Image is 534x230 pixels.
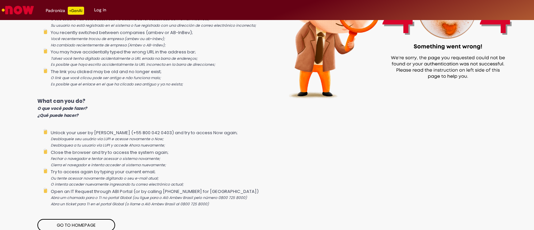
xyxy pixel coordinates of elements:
div: Padroniza [46,7,84,15]
li: The link you clicked may be old and no longer exist; [51,68,261,87]
i: Abra um chamado para o TI no portal Global (ou ligue para o Alô Ambev Brasil pelo número 0800 725... [51,195,247,200]
li: Unlock your user by [PERSON_NAME] (+55 800 042 0403) and try to access Now again; [51,129,261,149]
i: O link que você clicou pode ser antigo e não funciona mais; [51,75,161,80]
i: Ou tente acessar novamente digitando o seu e-mail atual; [51,176,159,181]
i: Es posible que haya escrito accidentalmente la URL incorrecta en la barra de direcciones; [51,62,215,67]
li: Open an IT Request through ABI Portal (or by calling [PHONE_NUMBER] for [GEOGRAPHIC_DATA]) [51,188,261,207]
i: Cierra el navegador e intenta acceder al sistema nuevamente; [51,163,166,168]
i: Desbloqueie seu usuário via LUPI e acesse novamente o Now; [51,137,164,142]
li: Close the browser and try to access the system again; [51,149,261,168]
i: O que você pode fazer? [37,105,87,111]
i: Es posible que el enlace en el que ha clicado sea antiguo y ya no exista; [51,82,183,87]
li: Try to access again by typing your current email; [51,168,261,188]
i: Desbloquea a tu usuario vía LUPI y accede Ahora nuevamente; [51,143,165,148]
p: What can you do? [37,97,261,119]
i: Ha cambiado recientemente de empresa (Ambev o AB-InBev); [51,43,166,48]
i: Você recentemente trocou de empresa (ambev ou ab-inbev); [51,36,165,41]
i: Abra un ticket para TI en el portal Global (o llame a Alô Ambev Brasil al 0800 725 8000) [51,202,209,207]
i: Su usuario no está registrado en el sistema o fue registrado con una dirección de correo electrón... [51,23,256,28]
li: You may have accidentally typed the wrong URL in the address bar; [51,48,261,68]
i: Fechar o navegador e tentar acessar o sistema novamente; [51,156,160,161]
img: ServiceNow [1,3,35,17]
i: ¿Qué puede hacer? [37,112,78,118]
li: You recently switched between companies (ambev or AB-InBev); [51,29,261,48]
p: +GenAi [68,7,84,15]
i: Talvez você tenha digitado acidentalmente a URL errada na barra de endereços; [51,56,198,61]
i: O intenta acceder nuevamente ingresando tu correo electrónico actual; [51,182,184,187]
